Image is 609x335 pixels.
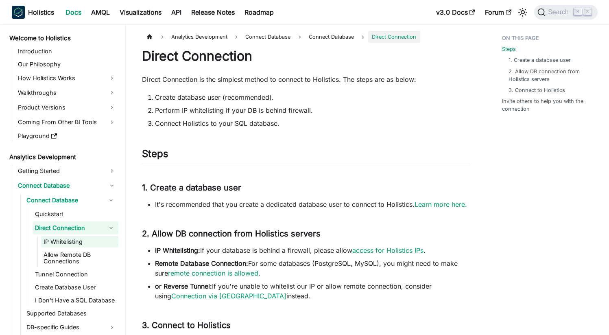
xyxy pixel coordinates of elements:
a: 2. Allow DB connection from Holistics servers [509,68,589,83]
a: IP Whitelisting [41,236,118,247]
a: Forum [480,6,516,19]
a: Allow Remote DB Connections [41,249,118,267]
span: Direct Connection [368,31,420,43]
strong: Remote Database Connection: [155,259,248,267]
h1: Direct Connection [142,48,469,64]
span: Connect Database [309,34,354,40]
a: Playground [15,130,118,142]
a: Invite others to help you with the connection [502,97,593,113]
a: Welcome to Holistics [7,33,118,44]
h3: 3. Connect to Holistics [142,320,469,331]
li: Perform IP whitelisting if your DB is behind firewall. [155,105,469,115]
a: Roadmap [240,6,279,19]
h3: 1. Create a database user [142,183,469,193]
li: If your database is behind a firewall, please allow . [155,245,469,255]
a: HolisticsHolistics [12,6,54,19]
a: Visualizations [115,6,166,19]
a: Release Notes [186,6,240,19]
a: Walkthroughs [15,86,118,99]
span: Search [546,9,574,16]
a: How Holistics Works [15,72,118,85]
a: remote connection is allowed [168,269,258,277]
a: Supported Databases [24,308,118,319]
a: Learn more here. [415,200,467,208]
button: Collapse sidebar category 'Direct Connection' [104,221,118,234]
a: Coming From Other BI Tools [15,116,118,129]
li: It's recommended that you create a dedicated database user to connect to Holistics. [155,199,469,209]
kbd: K [583,8,592,15]
a: Connection via [GEOGRAPHIC_DATA] [171,292,286,300]
a: 3. Connect to Holistics [509,86,565,94]
nav: Breadcrumbs [142,31,469,43]
a: API [166,6,186,19]
a: Steps [502,45,516,53]
a: Product Versions [15,101,118,114]
a: Quickstart [33,208,118,220]
button: Switch between dark and light mode (currently light mode) [516,6,529,19]
li: For some databases (PostgreSQL, MySQL), you might need to make sure . [155,258,469,278]
li: Create database user (recommended). [155,92,469,102]
a: Connect Database [15,179,118,192]
nav: Docs sidebar [4,24,126,335]
b: Holistics [28,7,54,17]
li: Connect Holistics to your SQL database. [155,118,469,128]
h3: 2. Allow DB connection from Holistics servers [142,229,469,239]
a: 1. Create a database user [509,56,571,64]
strong: or Reverse Tunnel: [155,282,212,290]
a: Tunnel Connection [33,269,118,280]
img: Holistics [12,6,25,19]
a: Docs [61,6,86,19]
li: If you're unable to whitelist our IP or allow remote connection, consider using instead. [155,281,469,301]
kbd: ⌘ [574,8,582,15]
p: Direct Connection is the simplest method to connect to Holistics. The steps are as below: [142,74,469,84]
a: Connect Database [24,194,104,207]
a: Getting Started [15,164,118,177]
h2: Steps [142,148,469,163]
span: Analytics Development [167,31,231,43]
a: Connect Database [305,31,358,43]
a: access for Holistics IPs [352,246,423,254]
a: Analytics Development [7,151,118,163]
a: Create Database User [33,282,118,293]
a: v3.0 Docs [431,6,480,19]
a: I Don't Have a SQL Database [33,295,118,306]
a: AMQL [86,6,115,19]
a: Home page [142,31,157,43]
a: Our Philosophy [15,59,118,70]
span: Connect Database [241,31,295,43]
a: Direct Connection [33,221,104,234]
a: Introduction [15,46,118,57]
button: Search (Command+K) [534,5,597,20]
button: Collapse sidebar category 'Connect Database' [104,194,118,207]
strong: IP Whitelisting: [155,246,200,254]
a: DB-specific Guides [24,321,118,334]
